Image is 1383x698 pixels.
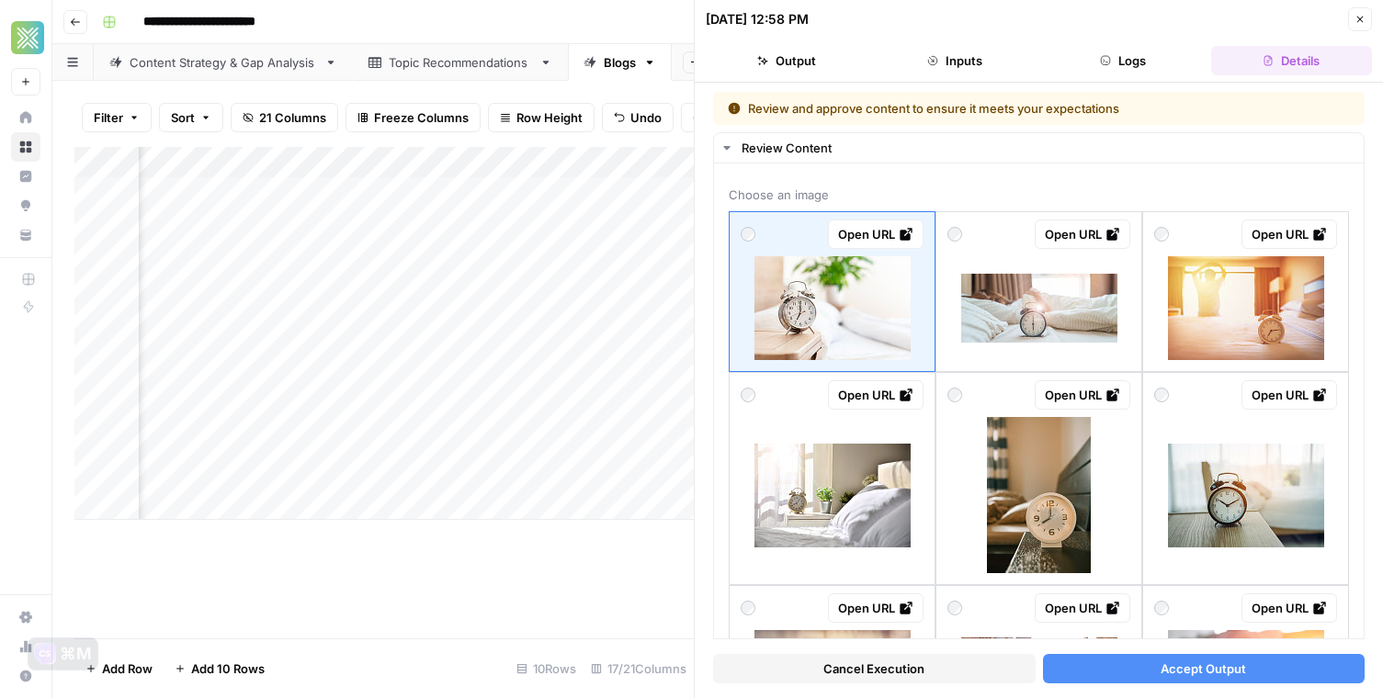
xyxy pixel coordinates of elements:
a: Open URL [828,593,924,623]
span: 21 Columns [259,108,326,127]
button: Workspace: Xponent21 [11,15,40,61]
a: Open URL [1241,220,1337,249]
a: Blogs [568,44,672,81]
span: Filter [94,108,123,127]
img: closeup-alarm-clock-having-a-good-day-with-background.jpg [1168,444,1324,547]
div: Open URL [838,225,913,243]
a: Open URL [1241,593,1337,623]
button: 21 Columns [231,103,338,132]
div: Review Content [742,139,1353,157]
div: Open URL [1045,386,1120,404]
a: Open URL [828,380,924,410]
div: Open URL [838,599,913,617]
span: Undo [630,108,662,127]
div: Open URL [1045,225,1120,243]
button: Help + Support [11,661,40,691]
img: sunlight-in-morning-of-a-new-day-alarm-clock-wake-up-man-sitting-in-the-room-a-man-stretch.jpg [1168,256,1324,360]
div: ⌘M [60,645,92,663]
div: Open URL [1252,225,1327,243]
a: Your Data [11,220,40,250]
button: Inputs [874,46,1035,75]
a: Settings [11,602,40,632]
a: Home [11,103,40,132]
a: Open URL [1035,220,1130,249]
button: Review Content [714,133,1364,163]
button: Cancel Execution [713,654,1036,683]
span: Freeze Columns [374,108,469,127]
div: Open URL [838,386,913,404]
button: Add 10 Rows [164,654,276,683]
span: Sort [171,108,195,127]
button: Sort [159,103,223,132]
img: alarm-clock-with-asian-woman-in-bed-while-sleeping-young-adult-female-wake-up-late-in-the.jpg [961,274,1117,343]
span: Add Row [102,659,153,678]
button: Accept Output [1043,654,1366,683]
a: Browse [11,132,40,162]
a: Opportunities [11,191,40,220]
div: 10 Rows [509,654,584,683]
a: Insights [11,162,40,191]
button: Freeze Columns [346,103,481,132]
div: Blogs [604,53,636,72]
a: Open URL [828,220,924,249]
img: Xponent21 Logo [11,21,44,54]
div: Topic Recommendations [389,53,532,72]
span: Accept Output [1161,659,1246,678]
span: Row Height [516,108,583,127]
a: Open URL [1035,593,1130,623]
button: Details [1211,46,1372,75]
a: Usage [11,632,40,661]
a: Content Strategy & Gap Analysis [94,44,353,81]
a: Open URL [1241,380,1337,410]
span: Add 10 Rows [191,659,265,678]
div: 17/21 Columns [584,654,694,683]
a: Open URL [1035,380,1130,410]
div: Open URL [1252,599,1327,617]
button: Output [706,46,867,75]
button: Logs [1043,46,1204,75]
img: alarm-clock-morning-wake-up-time-on-bedside-table-background.jpg [754,256,911,360]
span: Choose an image [729,186,1349,204]
img: alarm-clock-on-bed-background-sleep-and-healthcare.jpg [987,417,1091,573]
div: Open URL [1045,599,1120,617]
div: [DATE] 12:58 PM [706,10,809,28]
img: empty-sunny-sleeping-room-in-the-morning-with-alarm-clock.jpg [754,444,911,547]
button: Add Row [74,654,164,683]
span: Cancel Execution [823,659,924,678]
div: Review and approve content to ensure it meets your expectations [728,99,1235,118]
button: Filter [82,103,152,132]
div: Content Strategy & Gap Analysis [130,53,317,72]
a: Topic Recommendations [353,44,568,81]
button: Row Height [488,103,595,132]
div: Open URL [1252,386,1327,404]
button: Undo [602,103,674,132]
